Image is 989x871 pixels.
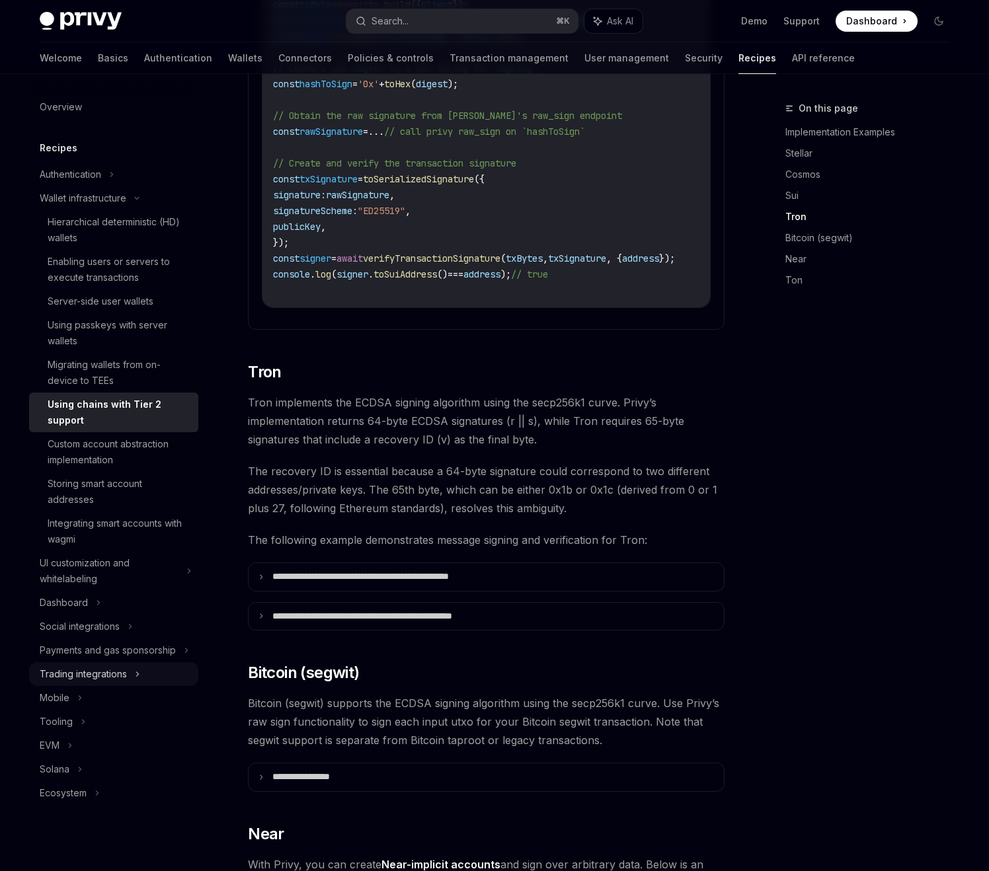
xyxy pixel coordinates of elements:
span: Ask AI [607,15,633,28]
span: () [437,268,448,280]
a: Connectors [278,42,332,74]
span: The following example demonstrates message signing and verification for Tron: [248,531,725,549]
span: address [622,252,659,264]
a: Sui [785,185,960,206]
span: publicKey [273,221,321,233]
div: Using passkeys with server wallets [48,317,190,349]
a: Hierarchical deterministic (HD) wallets [29,210,198,250]
button: Ask AI [584,9,643,33]
span: const [273,252,299,264]
span: Dashboard [846,15,897,28]
a: Policies & controls [348,42,434,74]
span: await [336,252,363,264]
span: = [331,252,336,264]
div: Migrating wallets from on-device to TEEs [48,357,190,389]
span: log [315,268,331,280]
span: ); [500,268,511,280]
span: ... [368,126,384,137]
span: Near [248,823,284,845]
div: Ecosystem [40,785,87,801]
a: Cosmos [785,164,960,185]
a: Near [785,248,960,270]
span: digest [416,78,448,90]
a: User management [584,42,669,74]
h5: Recipes [40,140,77,156]
div: Enabling users or servers to execute transactions [48,254,190,285]
a: Dashboard [836,11,918,32]
a: Migrating wallets from on-device to TEEs [29,353,198,393]
div: Social integrations [40,619,120,634]
button: Search...⌘K [346,9,578,33]
a: Server-side user wallets [29,289,198,313]
div: Payments and gas sponsorship [40,642,176,658]
span: ( [500,252,506,264]
div: Using chains with Tier 2 support [48,397,190,428]
div: Mobile [40,690,69,706]
span: const [273,126,299,137]
a: Demo [741,15,768,28]
span: . [310,268,315,280]
span: toSerializedSignature [363,173,474,185]
div: Authentication [40,167,101,182]
span: rawSignature [326,189,389,201]
span: txSignature [299,173,358,185]
div: Tooling [40,714,73,730]
span: hashToSign [299,78,352,90]
span: , [389,189,395,201]
span: "ED25519" [358,205,405,217]
span: // Create and verify the transaction signature [273,157,516,169]
a: Support [783,15,820,28]
div: Search... [372,13,409,29]
button: Toggle dark mode [928,11,949,32]
span: = [358,173,363,185]
span: The recovery ID is essential because a 64-byte signature could correspond to two different addres... [248,462,725,517]
span: signer [336,268,368,280]
span: txSignature [548,252,606,264]
a: Using chains with Tier 2 support [29,393,198,432]
span: ( [331,268,336,280]
a: Recipes [738,42,776,74]
span: ({ [474,173,485,185]
span: // call privy raw_sign on `hashToSign` [384,126,585,137]
span: ( [411,78,416,90]
span: console [273,268,310,280]
div: Custom account abstraction implementation [48,436,190,468]
a: Security [685,42,723,74]
div: Integrating smart accounts with wagmi [48,515,190,547]
a: Ton [785,270,960,291]
span: rawSignature [299,126,363,137]
span: Bitcoin (segwit) [248,662,359,683]
div: Hierarchical deterministic (HD) wallets [48,214,190,246]
span: ); [448,78,458,90]
span: // true [511,268,548,280]
span: , [321,221,326,233]
div: Dashboard [40,595,88,611]
a: Stellar [785,143,960,164]
span: ⌘ K [556,16,570,26]
span: = [352,78,358,90]
span: , [543,252,548,264]
span: On this page [799,100,858,116]
a: Wallets [228,42,262,74]
div: Overview [40,99,82,115]
div: UI customization and whitelabeling [40,555,178,587]
img: dark logo [40,12,122,30]
a: Custom account abstraction implementation [29,432,198,472]
a: Tron [785,206,960,227]
span: === [448,268,463,280]
span: + [379,78,384,90]
div: Solana [40,761,69,777]
a: API reference [792,42,855,74]
div: Trading integrations [40,666,127,682]
div: EVM [40,738,59,753]
a: Implementation Examples [785,122,960,143]
a: Authentication [144,42,212,74]
span: toSuiAddress [374,268,437,280]
span: signatureScheme: [273,205,358,217]
span: txBytes [506,252,543,264]
a: Overview [29,95,198,119]
span: // Obtain the raw signature from [PERSON_NAME]'s raw_sign endpoint [273,110,622,122]
a: Enabling users or servers to execute transactions [29,250,198,289]
span: . [368,268,374,280]
span: address [463,268,500,280]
